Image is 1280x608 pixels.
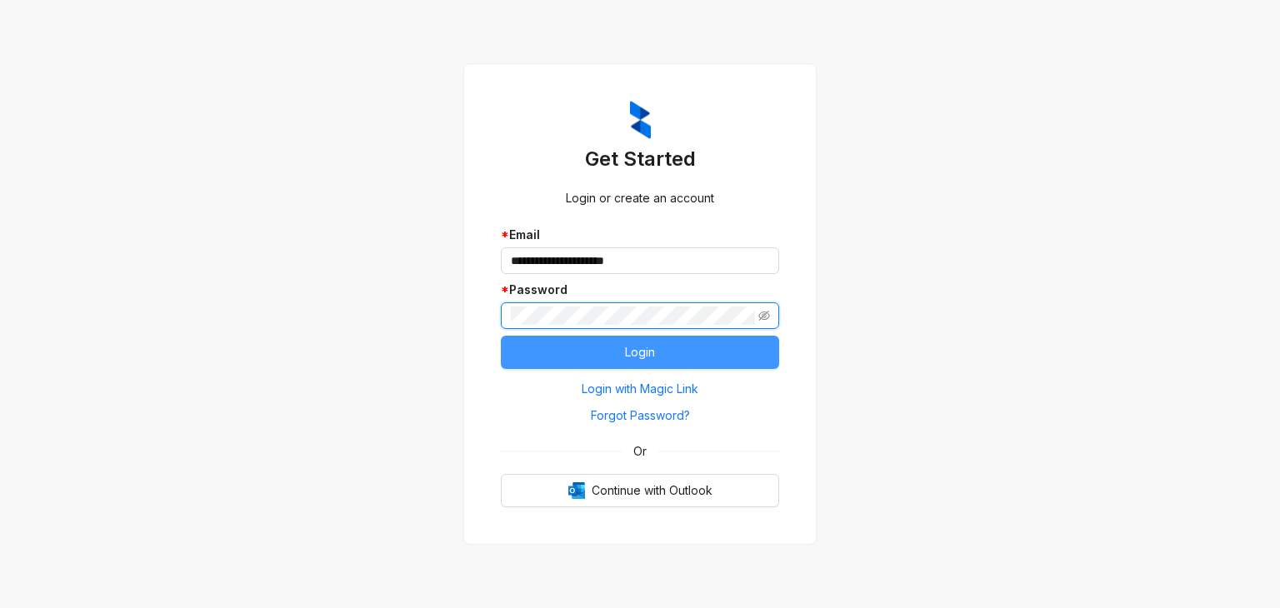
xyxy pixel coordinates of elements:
[501,336,779,369] button: Login
[592,481,712,500] span: Continue with Outlook
[501,226,779,244] div: Email
[625,343,655,361] span: Login
[630,101,651,139] img: ZumaIcon
[582,380,698,398] span: Login with Magic Link
[501,146,779,172] h3: Get Started
[622,442,658,461] span: Or
[568,482,585,499] img: Outlook
[501,376,779,402] button: Login with Magic Link
[501,402,779,429] button: Forgot Password?
[501,474,779,507] button: OutlookContinue with Outlook
[758,310,770,321] span: eye-invisible
[501,189,779,207] div: Login or create an account
[591,406,690,425] span: Forgot Password?
[501,281,779,299] div: Password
